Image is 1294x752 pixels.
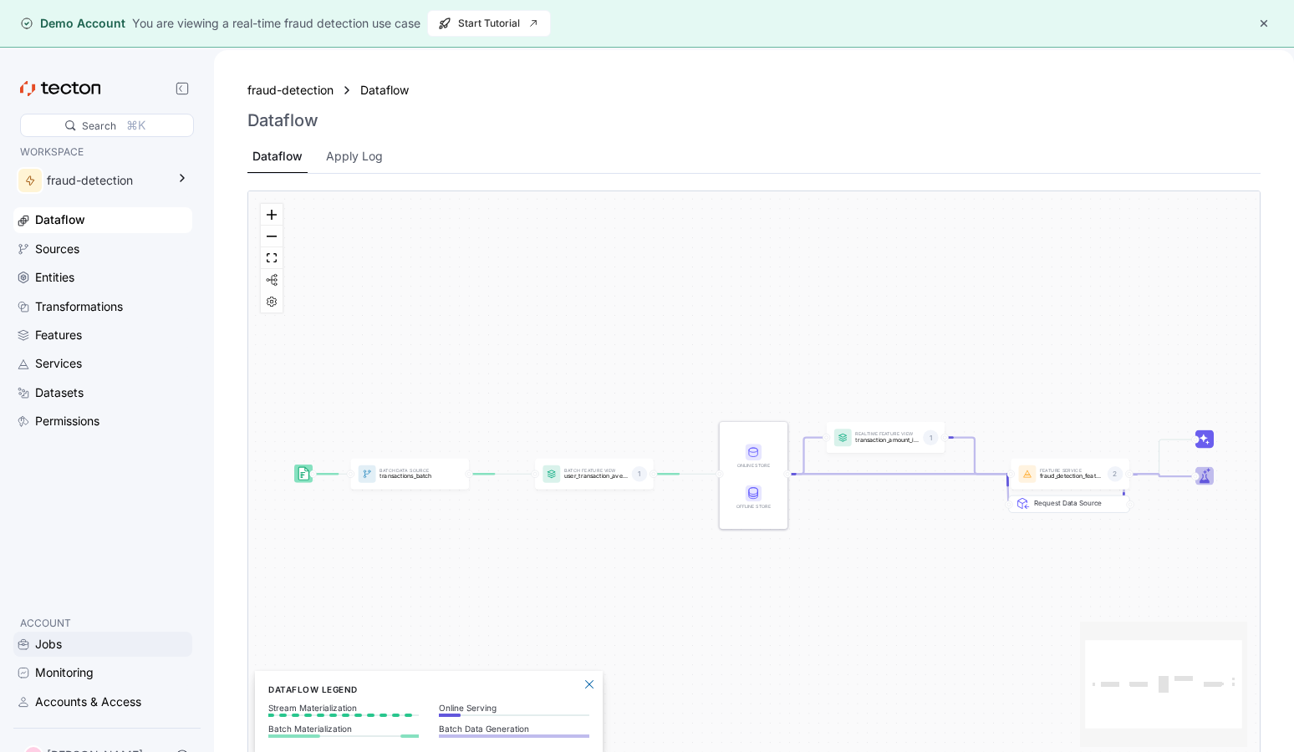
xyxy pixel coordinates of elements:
div: Monitoring [35,663,94,682]
div: Dataflow [252,147,303,165]
div: Request Data Source [1034,498,1122,574]
a: Sources [13,236,192,262]
div: Online Store [734,445,772,470]
div: Request Data Source [1023,465,1144,482]
a: Accounts & Access [13,689,192,714]
p: Batch Feature View [564,469,628,473]
a: Dataflow [360,81,419,99]
div: Jobs [35,635,62,653]
div: fraud-detection [47,171,166,190]
div: Services [35,354,82,373]
a: Monitoring [13,660,192,685]
g: Edge from featureView:transaction_amount_is_higher_than_average to featureService:fraud_detection... [941,438,1009,475]
div: Offline Store [734,485,772,511]
g: Edge from featureService:fraud_detection_feature_service to Trainer_featureService:fraud_detectio... [1125,475,1193,477]
g: Edge from featureService:fraud_detection_feature_service to Inference_featureService:fraud_detect... [1125,440,1193,474]
div: Dataflow [35,211,85,229]
p: Batch Materialization [268,724,419,734]
div: Demo Account [20,15,125,32]
div: Offline Store [734,503,772,511]
div: Transformations [35,297,123,316]
div: Apply Log [326,147,383,165]
div: Sources [35,240,79,258]
button: zoom out [261,226,283,247]
div: 1 [923,430,939,446]
a: Feature Servicefraud_detection_feature_service2 [1011,459,1129,490]
g: Edge from STORE to featureView:transaction_amount_is_higher_than_average [783,438,823,475]
p: ACCOUNT [20,615,186,632]
a: Services [13,351,192,376]
h3: Dataflow [247,110,318,130]
button: Close Legend Panel [579,674,599,694]
button: zoom in [261,204,283,226]
div: Search⌘K [20,114,194,137]
a: Transformations [13,294,192,319]
p: Online Serving [439,703,589,713]
a: Datasets [13,380,192,405]
p: transaction_amount_is_higher_than_average [855,437,919,444]
div: Search [82,118,116,134]
g: Edge from featureService:fraud_detection_feature_service to REQ_featureService:fraud_detection_fe... [1123,475,1124,506]
div: React Flow controls [261,204,283,312]
h6: Dataflow Legend [268,683,589,696]
p: transactions_batch [380,473,443,480]
div: Accounts & Access [35,693,141,711]
p: user_transaction_averages [564,473,628,480]
a: Entities [13,265,192,290]
div: 1 [632,466,648,482]
p: Realtime Feature View [855,433,919,437]
div: Datasets [35,384,84,402]
div: Features [35,326,82,344]
p: Batch Data Source [380,469,443,473]
button: fit view [261,247,283,269]
a: fraud-detection [247,81,334,99]
div: You are viewing a real-time fraud detection use case [132,14,420,33]
span: Start Tutorial [438,11,540,36]
div: Entities [35,268,74,287]
a: Realtime Feature Viewtransaction_amount_is_higher_than_average1 [827,423,945,454]
a: Jobs [13,632,192,657]
a: BatchData Sourcetransactions_batch [350,459,469,490]
div: Online Store [734,462,772,470]
g: Edge from REQ_featureService:fraud_detection_feature_service to featureService:fraud_detection_fe... [1007,475,1008,506]
a: Batch Feature Viewuser_transaction_averages1 [535,459,654,490]
button: Start Tutorial [427,10,551,37]
a: Features [13,323,192,348]
p: Stream Materialization [268,703,419,713]
a: Dataflow [13,207,192,232]
p: WORKSPACE [20,144,186,160]
div: Permissions [35,412,99,430]
p: Batch Data Generation [439,724,589,734]
div: ⌘K [126,116,145,135]
a: Permissions [13,409,192,434]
